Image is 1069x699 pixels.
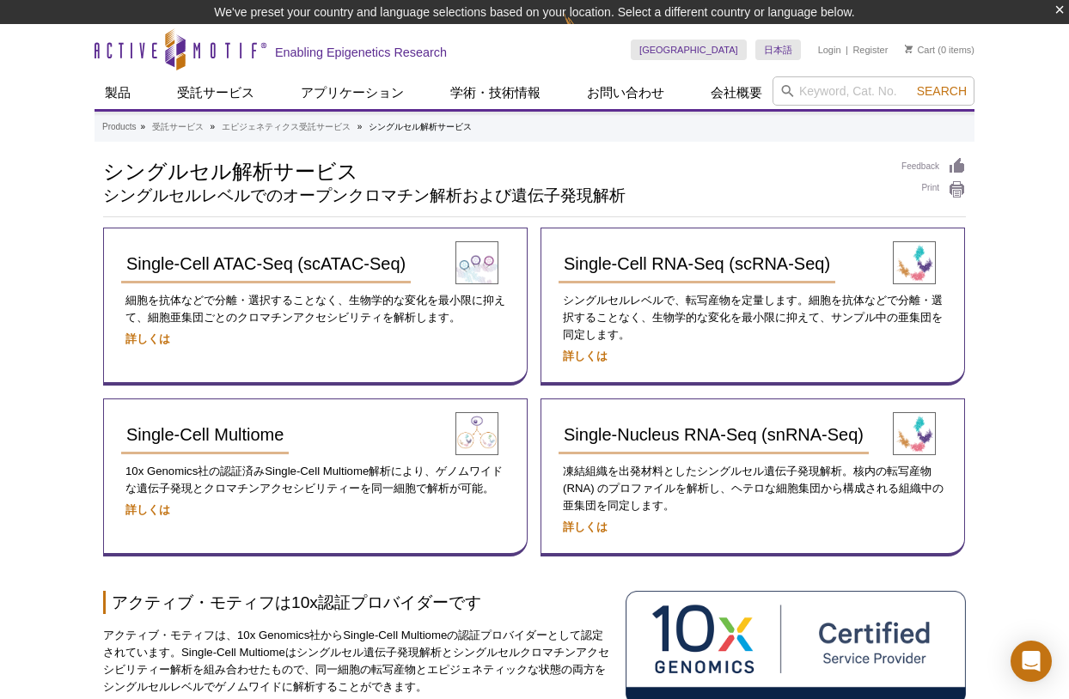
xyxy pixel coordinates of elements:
[564,254,830,273] span: Single-Cell RNA-Seq (scRNA-Seq)
[1011,641,1052,682] div: Open Intercom Messenger
[455,412,498,455] img: Single-Cell Multiome Service​
[222,119,351,135] a: エピジェネティクス受託サービス
[905,44,935,56] a: Cart
[103,157,884,183] h1: シングルセル解析サービス
[102,119,136,135] a: Products
[559,463,947,514] p: 凍結組織を出発材料としたシングルセル遺伝子発現解析。核内の転写産物 (RNA) のプロファイルを解析し、ヘテロな細胞集団から構成される組織中の亜集団を同定します。
[125,503,170,516] a: 詳しくは
[846,40,848,60] li: |
[121,463,510,497] p: 10x Genomics社の認証済みSingle-Cell Multiome解析により、ゲノムワイドな遺伝子発現とクロマチンアクセシビリティーを同一細胞で解析が可能。
[103,591,613,614] h2: アクティブ・モティフは10x認証プロバイダーです
[440,76,551,109] a: 学術・技術情報
[563,349,608,362] a: 詳しくは
[631,40,747,60] a: [GEOGRAPHIC_DATA]
[211,122,216,131] li: »
[901,180,966,199] a: Print
[577,76,675,109] a: お問い合わせ
[126,254,406,273] span: Single-Cell ATAC-Seq (scATAC-Seq)
[852,44,888,56] a: Register
[290,76,414,109] a: アプリケーション
[901,157,966,176] a: Feedback
[905,45,913,53] img: Your Cart
[559,246,835,283] a: Single-Cell RNA-Seq (scRNA-Seq)
[126,425,284,444] span: Single-Cell Multiome​
[103,627,613,696] p: アクティブ・モティフは、10x Genomics社からSingle-Cell Multiomeの認証プロバイダーとして認定されています。Single-Cell Multiomeはシングルセル遺伝...
[818,44,841,56] a: Login
[564,425,864,444] span: Single-Nucleus RNA-Seq (snRNA-Seq)
[121,292,510,326] p: 細胞を抗体などで分離・選択することなく、生物学的な変化を最小限に抑えて、細胞亜集団ごとのクロマチンアクセシビリティを解析します。
[167,76,265,109] a: 受託サービス
[559,416,869,454] a: Single-Nucleus RNA-Seq (snRNA-Seq)
[564,13,609,53] img: Change Here
[369,122,472,131] li: シングルセル解析サービス
[917,84,967,98] span: Search
[700,76,773,109] a: 会社概要
[275,45,447,60] h2: Enabling Epigenetics Research
[893,241,936,284] img: Single-Cell RNA-Seq (scRNA-Seq) Service
[121,246,411,283] a: Single-Cell ATAC-Seq (scATAC-Seq)
[121,416,289,454] a: Single-Cell Multiome​
[755,40,801,60] a: 日本語
[912,83,972,99] button: Search
[125,332,170,345] a: 詳しくは
[103,188,884,204] h2: シングルセルレベルでのオープンクロマチン解析および遺伝子発現解析
[773,76,974,106] input: Keyword, Cat. No.
[893,412,936,455] img: Single-Nucleus RNA-Seq (snRNA-Seq) Service
[905,40,974,60] li: (0 items)
[559,292,947,343] p: シングルセルレベルで、転写産物を定量します。細胞を抗体などで分離・選択することなく、生物学的な変化を最小限に抑えて、サンプル中の亜集団を同定します。
[140,122,145,131] li: »
[455,241,498,284] img: Single-Cell ATAC-Seq (scATAC-Seq) Service
[95,76,141,109] a: 製品
[152,119,204,135] a: 受託サービス
[357,122,363,131] li: »
[563,520,608,533] a: 詳しくは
